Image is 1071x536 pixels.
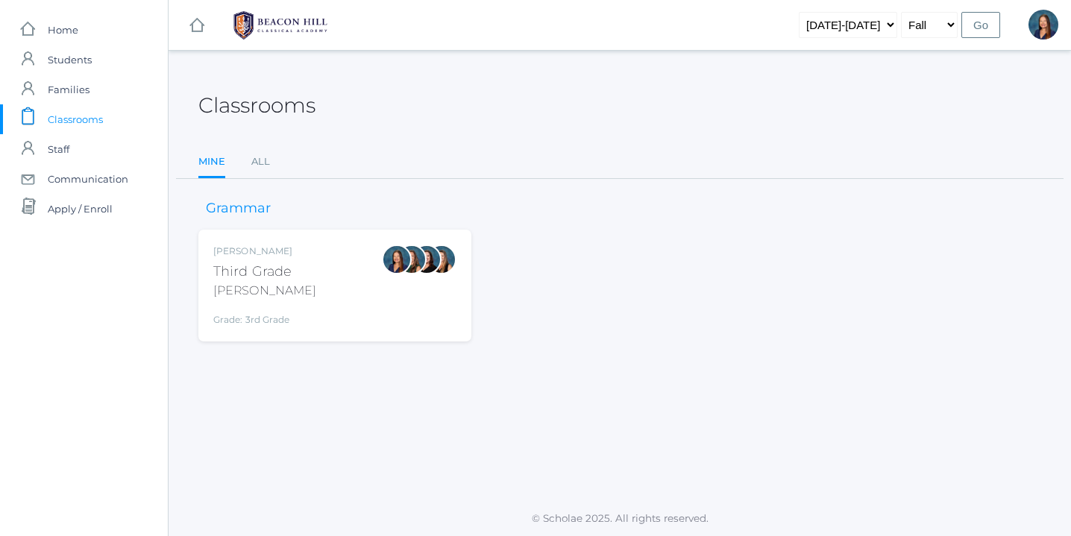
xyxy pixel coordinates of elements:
[961,12,1000,38] input: Go
[213,282,316,300] div: [PERSON_NAME]
[224,7,336,44] img: 1_BHCALogos-05.png
[48,104,103,134] span: Classrooms
[48,194,113,224] span: Apply / Enroll
[48,45,92,75] span: Students
[213,306,316,327] div: Grade: 3rd Grade
[198,94,315,117] h2: Classrooms
[48,75,89,104] span: Families
[48,134,69,164] span: Staff
[48,15,78,45] span: Home
[169,511,1071,526] p: © Scholae 2025. All rights reserved.
[198,147,225,179] a: Mine
[251,147,270,177] a: All
[397,245,427,274] div: Andrea Deutsch
[412,245,442,274] div: Katie Watters
[213,245,316,258] div: [PERSON_NAME]
[213,262,316,282] div: Third Grade
[382,245,412,274] div: Lori Webster
[48,164,128,194] span: Communication
[1028,10,1058,40] div: Lori Webster
[427,245,456,274] div: Juliana Fowler
[198,201,278,216] h3: Grammar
